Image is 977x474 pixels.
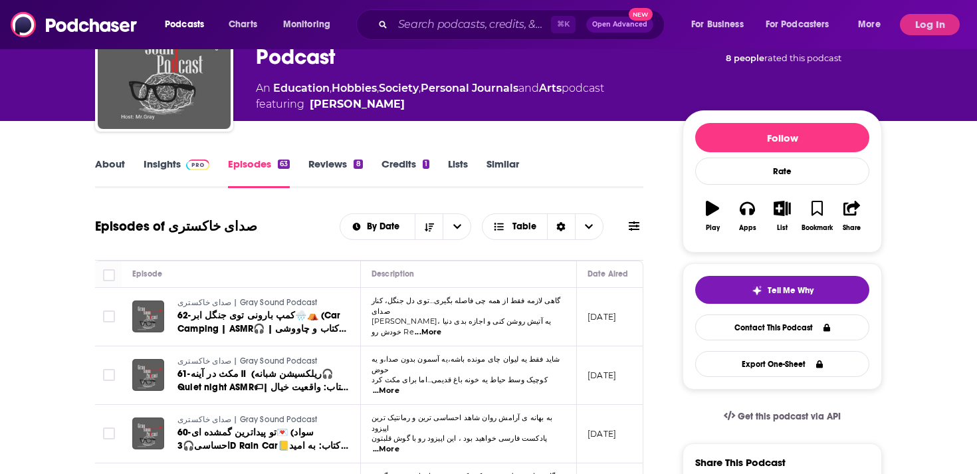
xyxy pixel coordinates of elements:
span: Podcasts [165,15,204,34]
div: Search podcasts, credits, & more... [369,9,677,40]
div: Date Aired [588,266,628,282]
img: Podchaser Pro [186,160,209,170]
button: open menu [849,14,897,35]
span: For Business [691,15,744,34]
span: , [330,82,332,94]
button: tell me why sparkleTell Me Why [695,276,869,304]
span: Get this podcast via API [738,411,841,422]
button: Share [835,192,869,240]
h1: Episodes of صدای خاکستری [95,218,257,235]
a: Get this podcast via API [713,400,851,433]
div: Play [706,224,720,232]
div: Description [372,266,414,282]
span: به بهانه ی آرامش روان شاهد احساسی ترین و رمانتیک ترین اپیزود [372,413,552,433]
img: tell me why sparkle [752,285,762,296]
span: 62-کمپ بارونی توی جنگل ابر🌧️⛺ (Car Camping | ASMR🎧 | کتاب و چاووشی 🎶 | قرص آرامش خاکستری ) [177,310,346,348]
div: Sort Direction [547,214,575,239]
a: Education [273,82,330,94]
span: , [377,82,379,94]
button: open menu [340,222,415,231]
div: Rate [695,158,869,185]
button: Open AdvancedNew [586,17,653,33]
div: Apps [739,224,756,232]
span: پادکست فارسی خواهید بود ، این اپیزود رو با گوش قلبتون [372,433,547,443]
span: New [629,8,653,21]
div: Share [843,224,861,232]
span: گاهی لازمه فقط از همه‌ چی فاصله بگیری…توی دل جنگل، کنار صدای [372,296,560,316]
div: 63 [278,160,290,169]
span: کوچیک وسط حیاط یه خونه ‌باغ قدیمی...اما برای مکث کرد [372,375,548,384]
span: Toggle select row [103,427,115,439]
div: Episode [132,266,162,282]
span: Charts [229,15,257,34]
a: Episodes63 [228,158,290,188]
span: featuring [256,96,604,112]
div: 8 [354,160,362,169]
button: open menu [156,14,221,35]
span: Monitoring [283,15,330,34]
a: صدای خاکستری | Gray Sound Podcast [177,297,350,309]
a: صدای خاکستری | Gray Sound Podcast [177,356,350,368]
h2: Choose List sort [340,213,472,240]
span: rated this podcast [764,53,841,63]
a: 62-کمپ بارونی توی جنگل ابر🌧️⛺ (Car Camping | ASMR🎧 | کتاب و چاووشی 🎶 | قرص آرامش خاکستری ) [177,309,350,336]
a: صدای خاکستری | Gray Sound Podcast [177,414,350,426]
button: open menu [274,14,348,35]
span: ⌘ K [551,16,576,33]
a: InsightsPodchaser Pro [144,158,209,188]
span: , [419,82,421,94]
a: 61-مکث در آینه⏸ (ریلکسیشن شبانه🎧Quiet night ASMR🏷کتاب: واقعیت خیال | شب‌ نشینی با صدای خاکستری♨) [177,368,350,394]
button: List [765,192,800,240]
span: By Date [367,222,404,231]
span: ...More [415,327,441,338]
button: Export One-Sheet [695,351,869,377]
img: Podchaser - Follow, Share and Rate Podcasts [11,12,138,37]
a: Hobbies [332,82,377,94]
p: [DATE] [588,428,616,439]
a: About [95,158,125,188]
a: Arts [539,82,562,94]
span: Toggle select row [103,369,115,381]
span: صدای خاکستری | Gray Sound Podcast [177,298,318,307]
span: [PERSON_NAME]، یه آتیش روشن کنی و اجازه بدی دنیا خودش رو Re [372,316,551,336]
button: Log In [900,14,960,35]
span: Open Advanced [592,21,647,28]
button: Choose View [482,213,603,240]
a: Similar [487,158,519,188]
input: Search podcasts, credits, & more... [393,14,551,35]
div: Bookmark [802,224,833,232]
button: open menu [757,14,849,35]
p: [DATE] [588,311,616,322]
div: List [777,224,788,232]
div: An podcast [256,80,604,112]
a: Amir Rezaei [310,96,405,112]
span: Toggle select row [103,310,115,322]
span: Table [512,222,536,231]
a: Personal Journals [421,82,518,94]
span: 61-مکث در آینه⏸ (ریلکسیشن شبانه🎧Quiet night ASMR🏷کتاب: واقعیت خیال | شب‌ نشینی با صدای خاکستری♨) [177,368,348,406]
a: Society [379,82,419,94]
span: and [518,82,539,94]
a: 60-تو پیدا‌ترین گمشده‌ ای💌 (سواد احساسی🎧3D Rain Car📒کتاب: به امید دل بستم | لمس بی کلام رابطه🧡) [177,426,350,453]
button: open menu [443,214,471,239]
button: Play [695,192,730,240]
a: Contact This Podcast [695,314,869,340]
button: Apps [730,192,764,240]
span: Tell Me Why [768,285,814,296]
a: Charts [220,14,265,35]
span: For Podcasters [766,15,829,34]
span: صدای خاکستری | Gray Sound Podcast [177,356,318,366]
span: شاید فقط یه لیوان چای مونده باشه،یه آسمون بدون صدا،و یه حوض [372,354,560,374]
span: ...More [373,386,399,396]
h3: Share This Podcast [695,456,786,469]
button: Follow [695,123,869,152]
div: 1 [423,160,429,169]
span: ...More [373,444,399,455]
span: More [858,15,881,34]
a: Reviews8 [308,158,362,188]
button: Sort Direction [415,214,443,239]
span: صدای خاکستری | Gray Sound Podcast [177,415,318,424]
button: open menu [682,14,760,35]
